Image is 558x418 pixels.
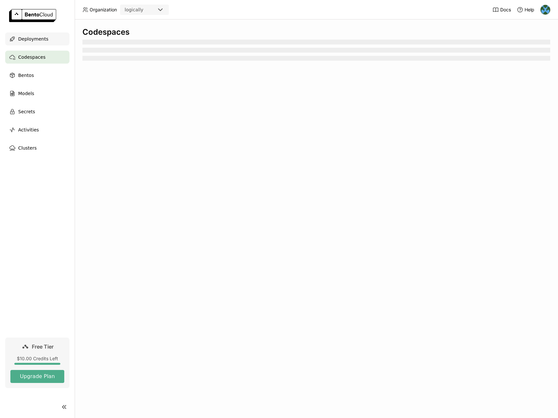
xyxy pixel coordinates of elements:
div: Codespaces [82,27,550,37]
span: Bentos [18,71,34,79]
input: Selected logically. [144,7,145,13]
img: logo [9,9,56,22]
a: Bentos [5,69,69,82]
a: Codespaces [5,51,69,64]
span: Codespaces [18,53,45,61]
span: Deployments [18,35,48,43]
a: Free Tier$10.00 Credits LeftUpgrade Plan [5,338,69,388]
span: Models [18,90,34,97]
span: Clusters [18,144,37,152]
a: Secrets [5,105,69,118]
div: $10.00 Credits Left [10,356,64,362]
span: Free Tier [32,343,54,350]
a: Deployments [5,32,69,45]
a: Activities [5,123,69,136]
a: Clusters [5,141,69,154]
span: Activities [18,126,39,134]
span: Docs [500,7,511,13]
div: logically [125,6,143,13]
span: Help [525,7,534,13]
div: Help [517,6,534,13]
span: Secrets [18,108,35,116]
span: Organization [90,7,117,13]
a: Docs [492,6,511,13]
img: David Fodor [540,5,550,15]
a: Models [5,87,69,100]
button: Upgrade Plan [10,370,64,383]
